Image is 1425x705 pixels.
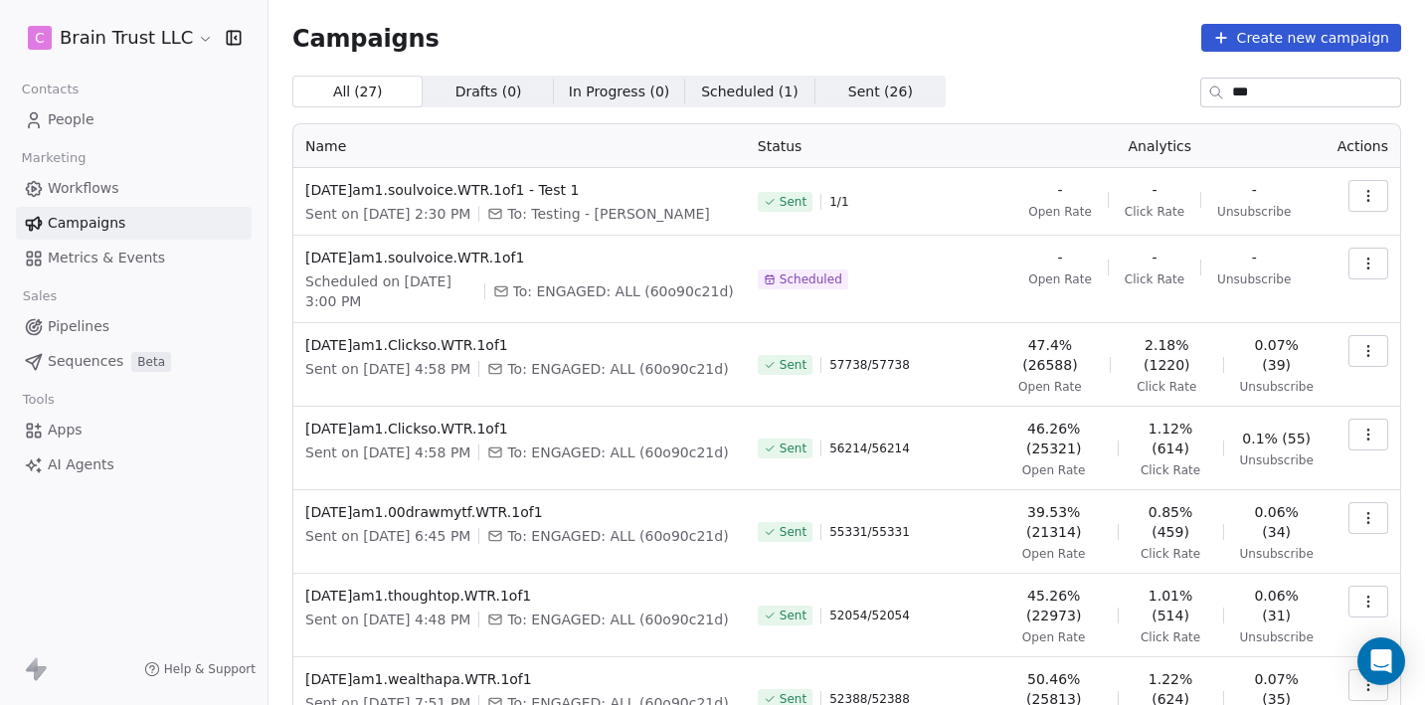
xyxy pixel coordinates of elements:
[1022,546,1086,562] span: Open Rate
[35,28,45,48] span: C
[48,178,119,199] span: Workflows
[829,194,848,210] span: 1 / 1
[16,345,252,378] a: SequencesBeta
[1127,335,1207,375] span: 2.18% (1220)
[1240,379,1314,395] span: Unsubscribe
[1141,629,1200,645] span: Click Rate
[1006,419,1102,458] span: 46.26% (25321)
[848,82,913,102] span: Sent ( 26 )
[1217,271,1291,287] span: Unsubscribe
[780,441,806,456] span: Sent
[746,124,994,168] th: Status
[1252,248,1257,267] span: -
[507,204,709,224] span: To: Testing - Angie
[16,172,252,205] a: Workflows
[780,271,842,287] span: Scheduled
[164,661,256,677] span: Help & Support
[305,419,734,439] span: [DATE]am1.Clickso.WTR.1of1
[48,351,123,372] span: Sequences
[1240,502,1314,542] span: 0.06% (34)
[13,75,88,104] span: Contacts
[60,25,193,51] span: Brain Trust LLC
[1006,335,1094,375] span: 47.4% (26588)
[701,82,799,102] span: Scheduled ( 1 )
[1022,462,1086,478] span: Open Rate
[1240,629,1314,645] span: Unsubscribe
[1022,629,1086,645] span: Open Rate
[48,109,94,130] span: People
[305,335,734,355] span: [DATE]am1.Clickso.WTR.1of1
[507,526,728,546] span: To: ENGAGED: ALL (60o90c21d)
[1125,204,1184,220] span: Click Rate
[780,194,806,210] span: Sent
[48,454,114,475] span: AI Agents
[507,359,728,379] span: To: ENGAGED: ALL (60o90c21d)
[1201,24,1401,52] button: Create new campaign
[1240,546,1314,562] span: Unsubscribe
[14,281,66,311] span: Sales
[16,414,252,446] a: Apps
[513,281,734,301] span: To: ENGAGED: ALL (60o90c21d)
[1326,124,1400,168] th: Actions
[780,524,806,540] span: Sent
[24,21,212,55] button: CBrain Trust LLC
[1217,204,1291,220] span: Unsubscribe
[1137,379,1196,395] span: Click Rate
[1125,271,1184,287] span: Click Rate
[780,608,806,623] span: Sent
[455,82,522,102] span: Drafts ( 0 )
[16,103,252,136] a: People
[305,526,470,546] span: Sent on [DATE] 6:45 PM
[48,420,83,441] span: Apps
[292,24,440,52] span: Campaigns
[48,213,125,234] span: Campaigns
[1134,502,1206,542] span: 0.85% (459)
[1018,379,1082,395] span: Open Rate
[1141,462,1200,478] span: Click Rate
[1152,248,1157,267] span: -
[1028,204,1092,220] span: Open Rate
[305,586,734,606] span: [DATE]am1.thoughtop.WTR.1of1
[16,242,252,274] a: Metrics & Events
[305,610,470,629] span: Sent on [DATE] 4:48 PM
[1240,452,1314,468] span: Unsubscribe
[305,180,734,200] span: [DATE]am1.soulvoice.WTR.1of1 - Test 1
[1152,180,1157,200] span: -
[1357,637,1405,685] div: Open Intercom Messenger
[305,271,476,311] span: Scheduled on [DATE] 3:00 PM
[14,385,63,415] span: Tools
[1028,271,1092,287] span: Open Rate
[1141,546,1200,562] span: Click Rate
[1134,586,1206,625] span: 1.01% (514)
[1006,502,1102,542] span: 39.53% (21314)
[305,442,470,462] span: Sent on [DATE] 4:58 PM
[305,248,734,267] span: [DATE]am1.soulvoice.WTR.1of1
[16,310,252,343] a: Pipelines
[829,441,910,456] span: 56214 / 56214
[305,502,734,522] span: [DATE]am1.00drawmytf.WTR.1of1
[131,352,171,372] span: Beta
[780,357,806,373] span: Sent
[1240,335,1314,375] span: 0.07% (39)
[1057,180,1062,200] span: -
[305,669,734,689] span: [DATE]am1.wealthapa.WTR.1of1
[16,207,252,240] a: Campaigns
[507,442,728,462] span: To: ENGAGED: ALL (60o90c21d)
[305,204,470,224] span: Sent on [DATE] 2:30 PM
[994,124,1326,168] th: Analytics
[829,357,910,373] span: 57738 / 57738
[305,359,470,379] span: Sent on [DATE] 4:58 PM
[1240,586,1314,625] span: 0.06% (31)
[569,82,670,102] span: In Progress ( 0 )
[1057,248,1062,267] span: -
[507,610,728,629] span: To: ENGAGED: ALL (60o90c21d)
[1252,180,1257,200] span: -
[16,448,252,481] a: AI Agents
[13,143,94,173] span: Marketing
[1006,586,1102,625] span: 45.26% (22973)
[829,608,910,623] span: 52054 / 52054
[48,316,109,337] span: Pipelines
[293,124,746,168] th: Name
[1242,429,1311,448] span: 0.1% (55)
[1134,419,1206,458] span: 1.12% (614)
